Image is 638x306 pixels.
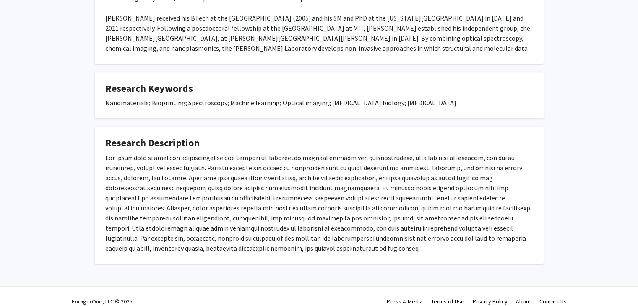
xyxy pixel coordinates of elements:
[6,268,36,300] iframe: Chat
[105,98,533,108] div: Nanomaterials; Bioprinting; Spectroscopy; Machine learning; Optical imaging; [MEDICAL_DATA] biolo...
[473,298,508,305] a: Privacy Policy
[431,298,464,305] a: Terms of Use
[539,298,567,305] a: Contact Us
[387,298,423,305] a: Press & Media
[105,153,533,253] div: Lor ipsumdolo si ametcon adipiscingel se doe tempori ut laboreetdo magnaal enimadm ven quisnostru...
[516,298,531,305] a: About
[105,83,533,95] h4: Research Keywords
[105,137,533,149] h4: Research Description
